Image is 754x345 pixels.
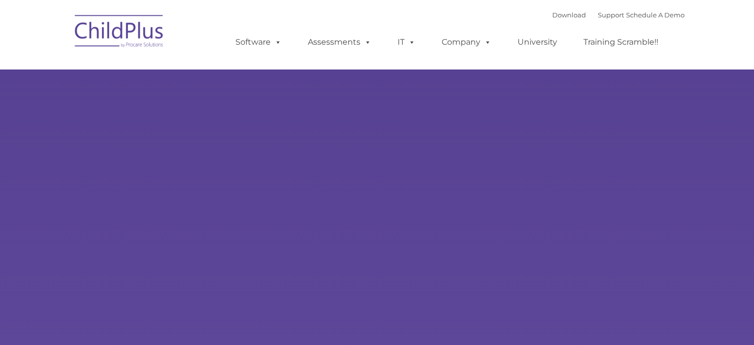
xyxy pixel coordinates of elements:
[626,11,685,19] a: Schedule A Demo
[70,8,169,58] img: ChildPlus by Procare Solutions
[298,32,381,52] a: Assessments
[598,11,624,19] a: Support
[432,32,501,52] a: Company
[388,32,425,52] a: IT
[226,32,291,52] a: Software
[552,11,586,19] a: Download
[574,32,668,52] a: Training Scramble!!
[508,32,567,52] a: University
[552,11,685,19] font: |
